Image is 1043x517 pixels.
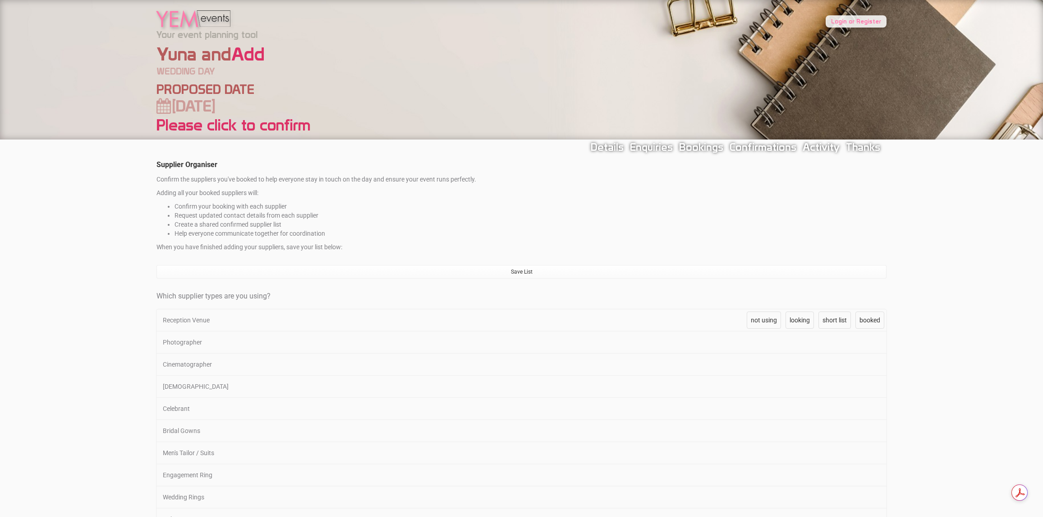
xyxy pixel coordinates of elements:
div: PROPOSED DATE [156,80,357,99]
div: Cinematographer [156,354,742,375]
div: Men's Tailor / Suits [156,442,742,464]
li: Create a shared confirmed supplier list [175,220,887,229]
div: WEDDING DAY [156,65,404,78]
span: booked [859,317,880,324]
span: short list [822,317,847,324]
a: Please click to confirm [156,116,311,134]
a: Login or Register [831,18,881,25]
div: Bridal Gowns [156,420,742,442]
span: looking [790,317,810,324]
p: Confirm the suppliers you've booked to help everyone stay in touch on the day and ensure your eve... [156,175,887,184]
a: looking [786,312,814,329]
div: Photographer [156,331,742,353]
a: Bookings [679,138,728,156]
a: Enquiries [630,138,677,156]
div: [DEMOGRAPHIC_DATA] [156,376,742,397]
div: Celebrant [156,398,742,419]
div: Reception Venue [156,309,742,331]
a: Activity [803,138,844,156]
p: Adding all your booked suppliers will: [156,188,887,197]
a: Save List [156,265,887,279]
li: Help everyone communicate together for coordination [175,229,887,238]
div: [DATE] [156,95,311,117]
div: Engagement Ring [156,464,742,486]
a: short list [818,312,851,329]
h4: Which supplier types are you using? [156,292,887,300]
p: When you have finished adding your suppliers, save your list below: [156,242,887,252]
legend: Supplier Organiser [156,160,887,170]
span: Your event planning tool [156,29,257,40]
li: Confirm your booking with each supplier [175,202,887,211]
a: Details [591,138,628,156]
a: Confirmations [730,138,801,156]
a: Add [231,43,265,65]
a: not using [747,312,781,329]
a: booked [855,312,884,329]
a: Thanks [846,138,885,156]
div: Wedding Rings [156,486,742,508]
li: Request updated contact details from each supplier [175,211,887,220]
span: not using [751,317,777,324]
div: Yuna and [156,42,404,67]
